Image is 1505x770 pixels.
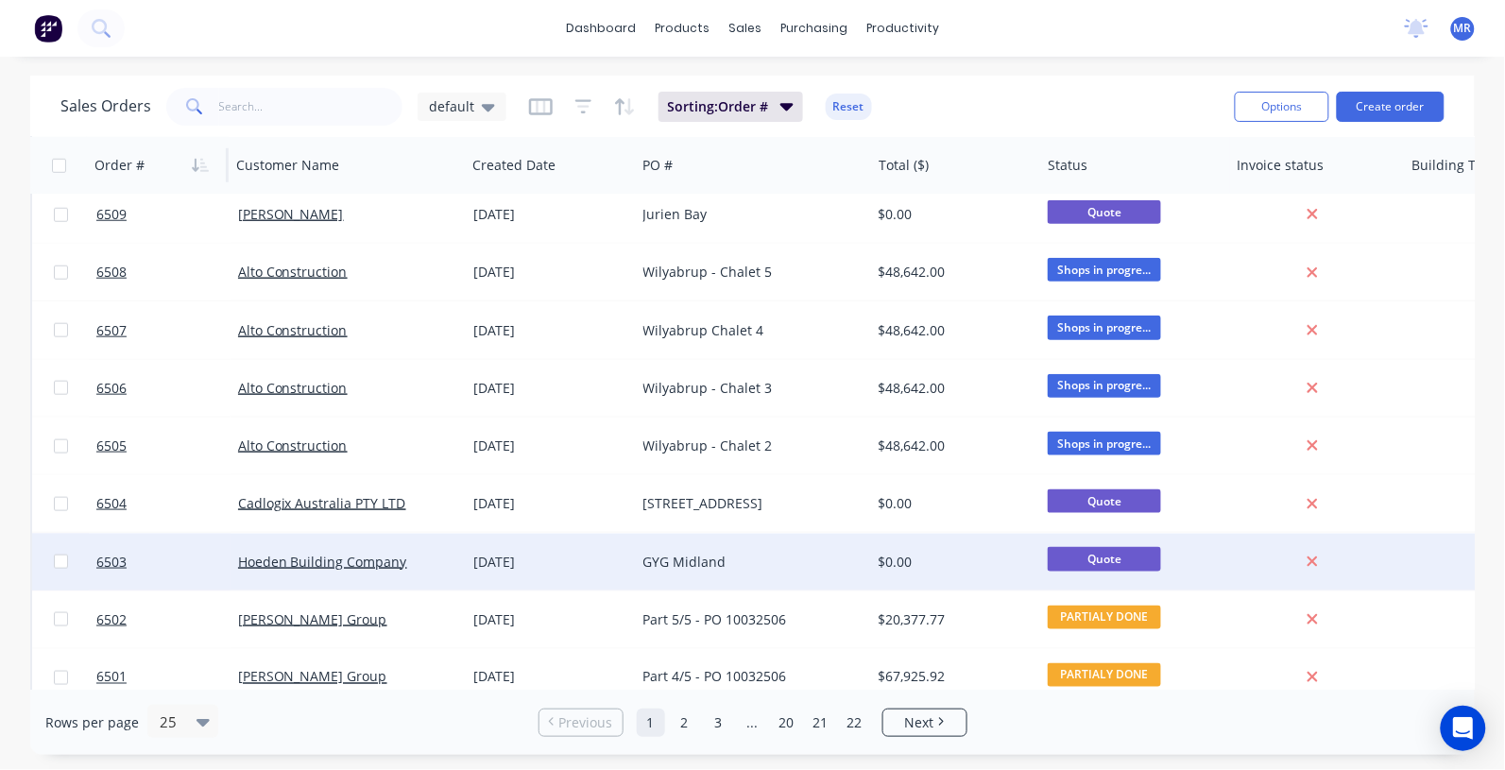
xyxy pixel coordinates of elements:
[1337,92,1445,122] button: Create order
[879,205,1025,224] div: $0.00
[473,610,628,629] div: [DATE]
[705,709,733,737] a: Page 3
[643,205,853,224] div: Jurien Bay
[96,302,238,359] a: 6507
[238,379,348,397] a: Alto Construction
[643,263,853,282] div: Wilyabrup - Chalet 5
[1048,606,1161,629] span: PARTIALY DONE
[94,156,145,175] div: Order #
[1441,706,1486,751] div: Open Intercom Messenger
[236,156,339,175] div: Customer Name
[671,709,699,737] a: Page 2
[771,14,857,43] div: purchasing
[643,494,853,513] div: [STREET_ADDRESS]
[96,360,238,417] a: 6506
[879,156,929,175] div: Total ($)
[739,709,767,737] a: Jump forward
[473,668,628,687] div: [DATE]
[879,494,1025,513] div: $0.00
[905,713,934,732] span: Next
[238,436,348,454] a: Alto Construction
[719,14,771,43] div: sales
[841,709,869,737] a: Page 22
[643,321,853,340] div: Wilyabrup Chalet 4
[879,610,1025,629] div: $20,377.77
[96,263,127,282] span: 6508
[96,205,127,224] span: 6509
[45,713,139,732] span: Rows per page
[219,88,403,126] input: Search...
[473,321,628,340] div: [DATE]
[473,553,628,572] div: [DATE]
[1048,374,1161,398] span: Shops in progre...
[473,379,628,398] div: [DATE]
[658,92,803,122] button: Sorting:Order #
[556,14,645,43] a: dashboard
[1238,156,1325,175] div: Invoice status
[637,709,665,737] a: Page 1 is your current page
[642,156,673,175] div: PO #
[96,591,238,648] a: 6502
[96,610,127,629] span: 6502
[96,436,127,455] span: 6505
[96,244,238,300] a: 6508
[473,494,628,513] div: [DATE]
[1048,258,1161,282] span: Shops in progre...
[60,97,151,115] h1: Sales Orders
[96,553,127,572] span: 6503
[883,713,966,732] a: Next page
[1412,156,1500,175] div: Building Time
[238,668,387,686] a: [PERSON_NAME] Group
[238,205,344,223] a: [PERSON_NAME]
[96,668,127,687] span: 6501
[879,263,1025,282] div: $48,642.00
[96,649,238,706] a: 6501
[879,379,1025,398] div: $48,642.00
[472,156,556,175] div: Created Date
[643,436,853,455] div: Wilyabrup - Chalet 2
[773,709,801,737] a: Page 20
[879,668,1025,687] div: $67,925.92
[1048,489,1161,513] span: Quote
[238,263,348,281] a: Alto Construction
[558,713,612,732] span: Previous
[1048,432,1161,455] span: Shops in progre...
[238,553,407,571] a: Hoeden Building Company
[238,321,348,339] a: Alto Construction
[643,553,853,572] div: GYG Midland
[531,709,975,737] ul: Pagination
[473,436,628,455] div: [DATE]
[539,713,623,732] a: Previous page
[34,14,62,43] img: Factory
[238,610,387,628] a: [PERSON_NAME] Group
[96,186,238,243] a: 6509
[96,321,127,340] span: 6507
[1049,156,1088,175] div: Status
[429,96,474,116] span: default
[879,436,1025,455] div: $48,642.00
[96,475,238,532] a: 6504
[857,14,949,43] div: productivity
[96,494,127,513] span: 6504
[668,97,769,116] span: Sorting: Order #
[1454,20,1472,37] span: MR
[96,418,238,474] a: 6505
[96,379,127,398] span: 6506
[1048,200,1161,224] span: Quote
[238,494,406,512] a: Cadlogix Australia PTY LTD
[643,379,853,398] div: Wilyabrup - Chalet 3
[473,205,628,224] div: [DATE]
[473,263,628,282] div: [DATE]
[1048,316,1161,339] span: Shops in progre...
[1235,92,1329,122] button: Options
[879,321,1025,340] div: $48,642.00
[1048,663,1161,687] span: PARTIALY DONE
[643,610,853,629] div: Part 5/5 - PO 10032506
[879,553,1025,572] div: $0.00
[826,94,872,120] button: Reset
[645,14,719,43] div: products
[643,668,853,687] div: Part 4/5 - PO 10032506
[807,709,835,737] a: Page 21
[1048,547,1161,571] span: Quote
[96,534,238,590] a: 6503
